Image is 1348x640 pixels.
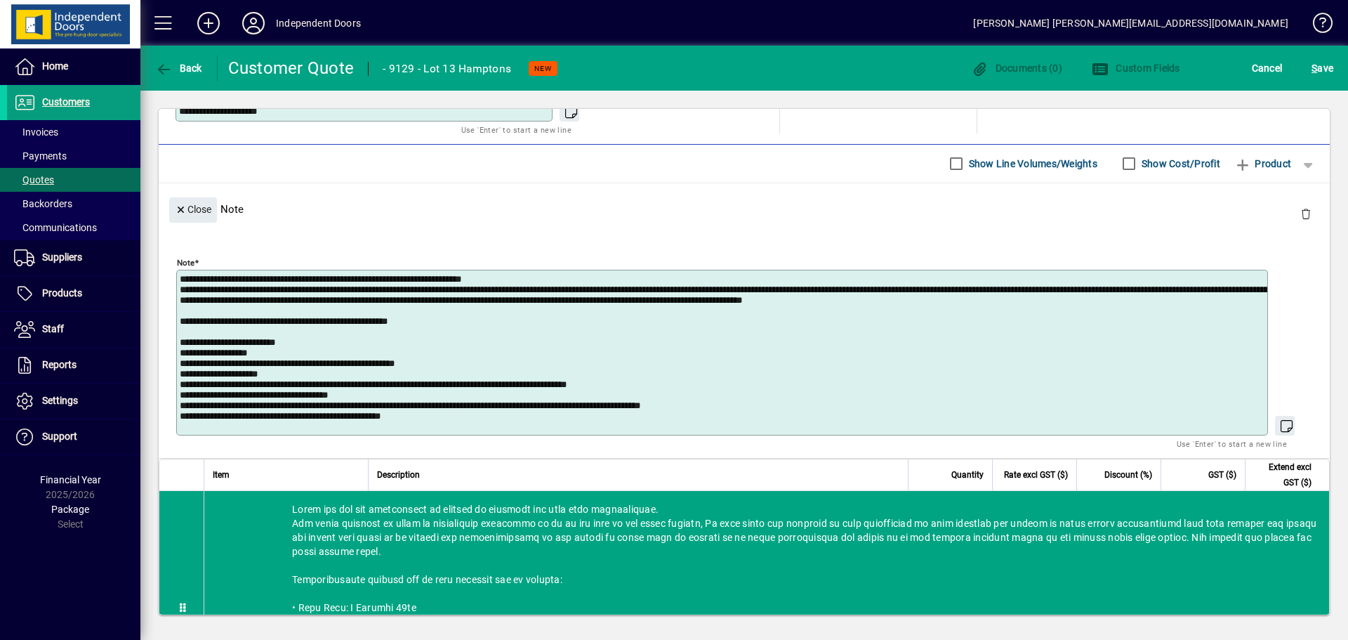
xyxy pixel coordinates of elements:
[42,395,78,406] span: Settings
[461,122,571,138] mat-hint: Use 'Enter' to start a new line
[7,216,140,240] a: Communications
[186,11,231,36] button: Add
[1248,55,1286,81] button: Cancel
[276,12,361,34] div: Independent Doors
[42,359,77,370] span: Reports
[7,276,140,311] a: Products
[1227,151,1298,176] button: Product
[7,419,140,455] a: Support
[7,49,140,84] a: Home
[1254,459,1311,490] span: Extend excl GST ($)
[7,384,140,419] a: Settings
[7,312,140,347] a: Staff
[228,57,355,79] div: Customer Quote
[169,197,217,223] button: Close
[14,222,97,233] span: Communications
[14,126,58,138] span: Invoices
[40,474,101,485] span: Financial Year
[51,504,89,515] span: Package
[14,150,67,162] span: Payments
[1234,152,1291,175] span: Product
[7,168,140,192] a: Quotes
[534,64,552,73] span: NEW
[7,240,140,275] a: Suppliers
[175,198,211,221] span: Close
[971,63,1062,74] span: Documents (0)
[383,58,511,80] div: - 9129 - Lot 13 Hamptons
[1139,157,1220,171] label: Show Cost/Profit
[159,183,1330,235] div: Note
[377,467,420,483] span: Description
[951,467,984,483] span: Quantity
[177,257,194,267] mat-label: Note
[1177,436,1287,452] mat-hint: Use 'Enter' to start a new line
[155,63,202,74] span: Back
[973,12,1288,34] div: [PERSON_NAME] [PERSON_NAME][EMAIL_ADDRESS][DOMAIN_NAME]
[42,252,82,263] span: Suppliers
[1004,467,1068,483] span: Rate excl GST ($)
[152,55,206,81] button: Back
[1311,57,1333,79] span: ave
[166,202,220,215] app-page-header-button: Close
[231,11,276,36] button: Profile
[1289,197,1323,231] button: Delete
[213,467,230,483] span: Item
[1104,467,1152,483] span: Discount (%)
[7,120,140,144] a: Invoices
[42,60,68,72] span: Home
[140,55,218,81] app-page-header-button: Back
[1311,63,1317,74] span: S
[1302,3,1330,48] a: Knowledge Base
[14,174,54,185] span: Quotes
[967,55,1066,81] button: Documents (0)
[7,192,140,216] a: Backorders
[1092,63,1180,74] span: Custom Fields
[1308,55,1337,81] button: Save
[42,287,82,299] span: Products
[42,323,64,334] span: Staff
[966,157,1097,171] label: Show Line Volumes/Weights
[1088,55,1184,81] button: Custom Fields
[42,96,90,107] span: Customers
[7,348,140,383] a: Reports
[42,431,77,442] span: Support
[1252,57,1283,79] span: Cancel
[14,198,72,209] span: Backorders
[1289,207,1323,220] app-page-header-button: Delete
[1208,467,1236,483] span: GST ($)
[7,144,140,168] a: Payments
